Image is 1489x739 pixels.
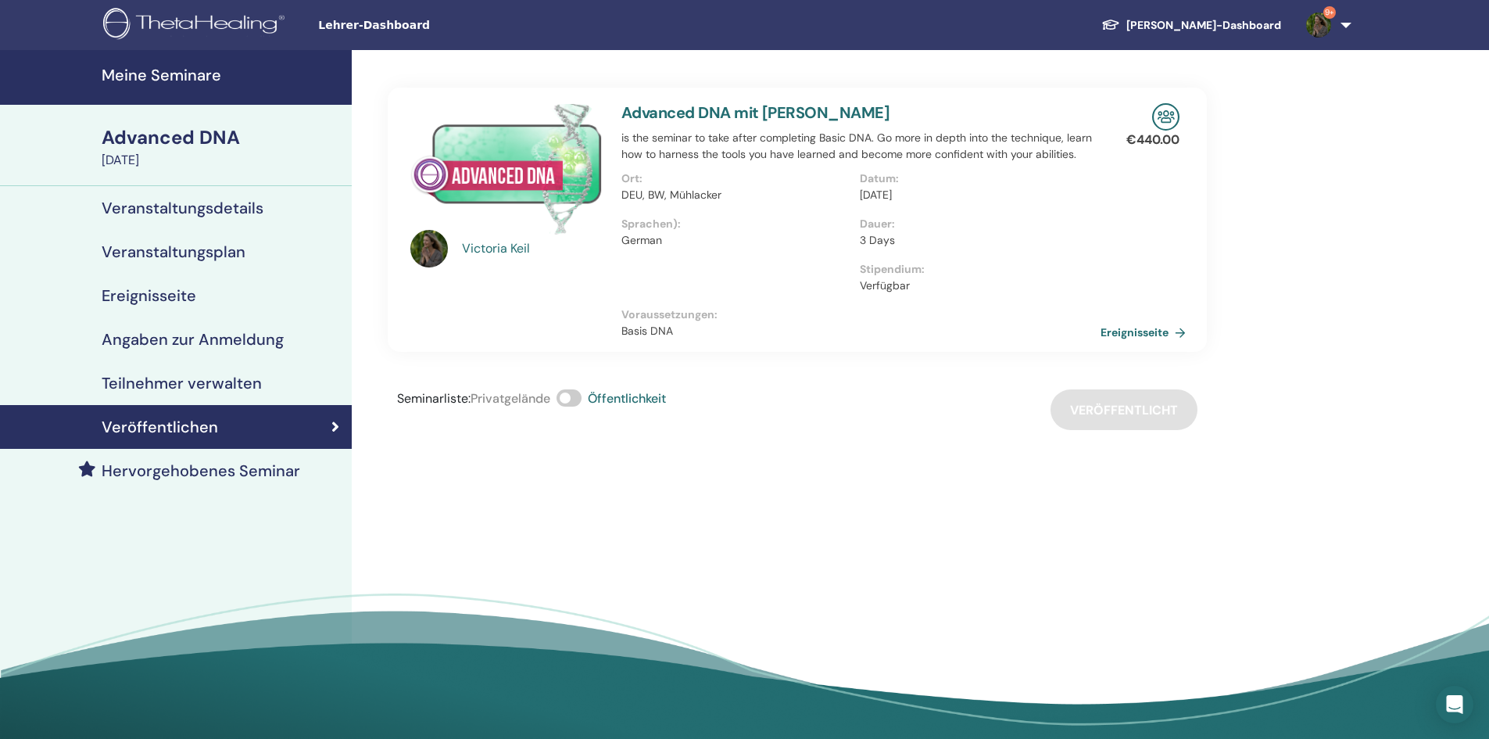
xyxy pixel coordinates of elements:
[102,461,300,480] h4: Hervorgehobenes Seminar
[860,232,1089,249] p: 3 Days
[860,278,1089,294] p: Verfügbar
[397,390,471,407] span: Seminarliste :
[102,242,245,261] h4: Veranstaltungsplan
[318,17,553,34] span: Lehrer-Dashboard
[102,374,262,393] h4: Teilnehmer verwalten
[1306,13,1331,38] img: default.jpg
[102,199,263,217] h4: Veranstaltungsdetails
[621,323,1098,339] p: Basis DNA
[621,170,850,187] p: Ort :
[860,187,1089,203] p: [DATE]
[462,239,607,258] a: Victoria Keil
[621,307,1098,323] p: Voraussetzungen :
[860,170,1089,187] p: Datum :
[102,330,284,349] h4: Angaben zur Anmeldung
[102,418,218,436] h4: Veröffentlichen
[860,216,1089,232] p: Dauer :
[621,130,1098,163] p: is the seminar to take after completing Basic DNA. Go more in depth into the technique, learn how...
[410,230,448,267] img: default.jpg
[621,102,889,123] a: Advanced DNA mit [PERSON_NAME]
[1101,321,1192,344] a: Ereignisseite
[1101,18,1120,31] img: graduation-cap-white.svg
[102,286,196,305] h4: Ereignisseite
[621,216,850,232] p: Sprachen) :
[102,66,342,84] h4: Meine Seminare
[102,124,342,151] div: Advanced DNA
[102,151,342,170] div: [DATE]
[92,124,352,170] a: Advanced DNA[DATE]
[588,390,666,407] span: Öffentlichkeit
[621,187,850,203] p: DEU, BW, Mühlacker
[1323,6,1336,19] span: 9+
[1089,11,1294,40] a: [PERSON_NAME]-Dashboard
[1436,686,1473,723] div: Open Intercom Messenger
[1126,131,1179,149] p: € 440.00
[103,8,290,43] img: logo.png
[621,232,850,249] p: German
[471,390,550,407] span: Privatgelände
[860,261,1089,278] p: Stipendium :
[1152,103,1179,131] img: In-Person Seminar
[410,103,603,235] img: Advanced DNA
